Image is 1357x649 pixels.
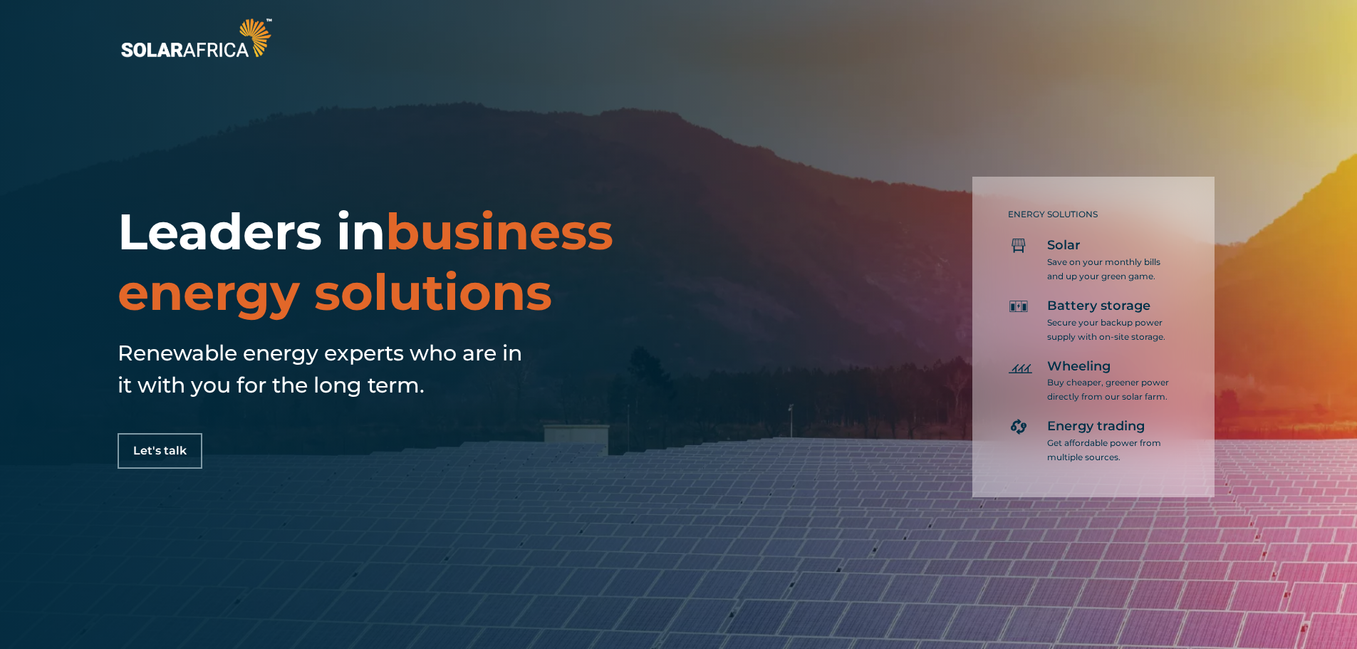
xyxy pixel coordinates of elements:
[133,445,187,457] span: Let's talk
[1047,358,1111,375] span: Wheeling
[1008,209,1172,219] h5: ENERGY SOLUTIONS
[1047,255,1172,284] p: Save on your monthly bills and up your green game.
[1047,237,1081,254] span: Solar
[1047,436,1172,464] p: Get affordable power from multiple sources.
[118,337,531,401] h5: Renewable energy experts who are in it with you for the long term.
[118,201,613,323] span: business energy solutions
[1047,298,1150,315] span: Battery storage
[1047,375,1172,404] p: Buy cheaper, greener power directly from our solar farm.
[118,202,791,323] h1: Leaders in
[1047,418,1145,435] span: Energy trading
[118,433,202,469] a: Let's talk
[1047,316,1172,344] p: Secure your backup power supply with on-site storage.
